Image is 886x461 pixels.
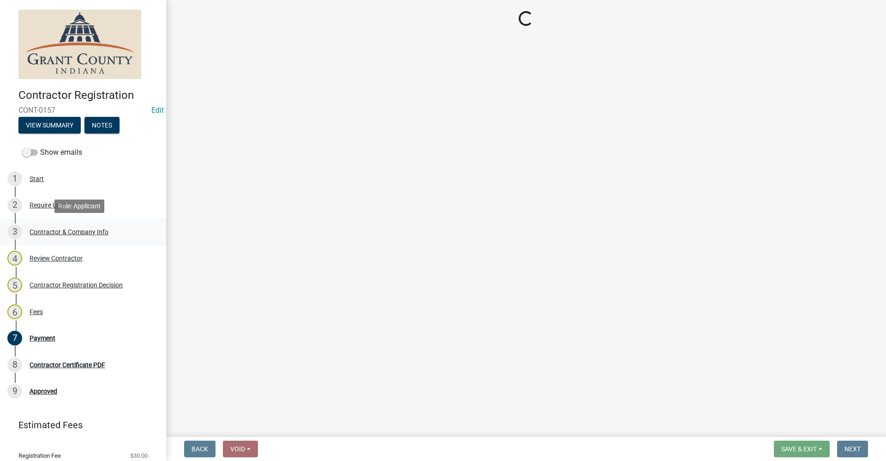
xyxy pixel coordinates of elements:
div: 5 [7,278,22,292]
div: Start [30,176,44,182]
span: Void [230,445,245,453]
div: 9 [7,384,22,399]
button: Next [837,441,868,457]
a: Edit [151,106,164,115]
button: Notes [84,117,120,133]
div: 2 [7,198,22,212]
wm-modal-confirm: Summary [18,122,81,129]
div: 7 [7,331,22,346]
span: CONT-0157 [18,106,148,115]
wm-modal-confirm: Edit Application Number [151,106,164,115]
label: Show emails [22,147,82,158]
img: Grant County, Indiana [18,10,141,79]
wm-modal-confirm: Notes [84,122,120,129]
div: 4 [7,251,22,266]
h4: Contractor Registration [18,89,159,102]
div: Contractor Certificate PDF [30,362,105,368]
span: Back [192,445,208,453]
div: Contractor Registration Decision [30,282,123,288]
div: Require User [30,202,66,208]
span: Registration Fee [18,453,61,459]
div: Review Contractor [30,255,83,261]
div: Role: Applicant [54,200,104,213]
button: Back [184,441,216,457]
div: Payment [30,335,55,341]
div: 1 [7,171,22,186]
button: Save & Exit [774,441,830,457]
div: 6 [7,304,22,319]
div: Fees [30,309,43,315]
span: Next [844,445,861,453]
button: View Summary [18,117,81,133]
a: Estimated Fees [7,416,151,434]
div: Contractor & Company Info [30,229,108,235]
div: Approved [30,388,57,394]
div: 3 [7,224,22,239]
span: $30.00 [130,453,148,459]
div: 8 [7,358,22,372]
span: Save & Exit [781,445,817,453]
button: Void [223,441,258,457]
